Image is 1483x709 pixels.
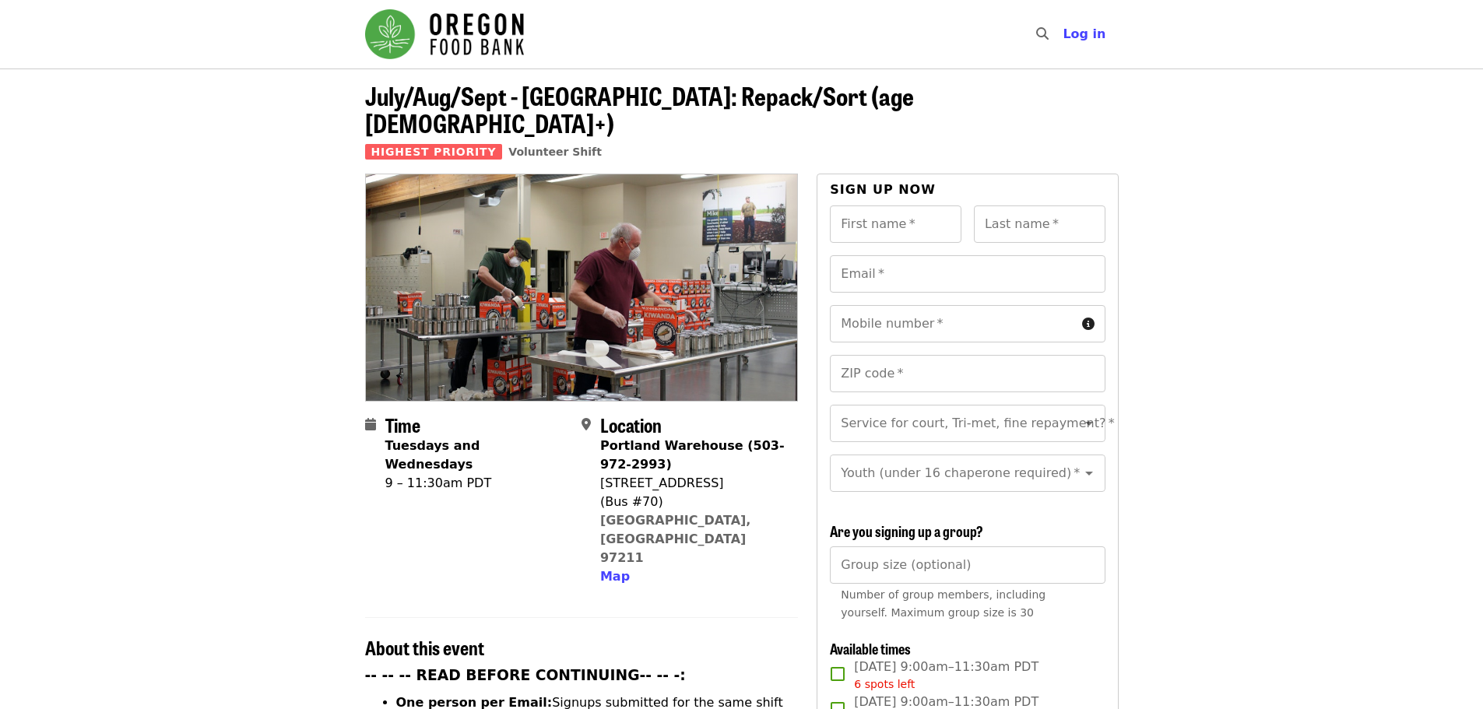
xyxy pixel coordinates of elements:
[600,411,662,438] span: Location
[1036,26,1049,41] i: search icon
[830,638,911,658] span: Available times
[1078,462,1100,484] button: Open
[1050,19,1118,50] button: Log in
[1058,16,1070,53] input: Search
[600,567,630,586] button: Map
[385,438,480,472] strong: Tuesdays and Wednesdays
[582,417,591,432] i: map-marker-alt icon
[830,355,1105,392] input: ZIP code
[830,521,983,541] span: Are you signing up a group?
[365,417,376,432] i: calendar icon
[1078,412,1100,434] button: Open
[854,678,915,690] span: 6 spots left
[854,658,1038,693] span: [DATE] 9:00am–11:30am PDT
[600,438,785,472] strong: Portland Warehouse (503-972-2993)
[365,634,484,661] span: About this event
[365,667,686,683] strong: -- -- -- READ BEFORE CONTINUING-- -- -:
[830,205,961,243] input: First name
[1063,26,1105,41] span: Log in
[600,474,785,493] div: [STREET_ADDRESS]
[830,182,936,197] span: Sign up now
[1082,317,1095,332] i: circle-info icon
[974,205,1105,243] input: Last name
[841,588,1045,619] span: Number of group members, including yourself. Maximum group size is 30
[508,146,602,158] a: Volunteer Shift
[600,569,630,584] span: Map
[365,9,524,59] img: Oregon Food Bank - Home
[830,305,1075,342] input: Mobile number
[830,546,1105,584] input: [object Object]
[385,411,420,438] span: Time
[366,174,798,400] img: July/Aug/Sept - Portland: Repack/Sort (age 16+) organized by Oregon Food Bank
[600,513,751,565] a: [GEOGRAPHIC_DATA], [GEOGRAPHIC_DATA] 97211
[830,255,1105,293] input: Email
[600,493,785,511] div: (Bus #70)
[385,474,569,493] div: 9 – 11:30am PDT
[365,77,914,141] span: July/Aug/Sept - [GEOGRAPHIC_DATA]: Repack/Sort (age [DEMOGRAPHIC_DATA]+)
[365,144,503,160] span: Highest Priority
